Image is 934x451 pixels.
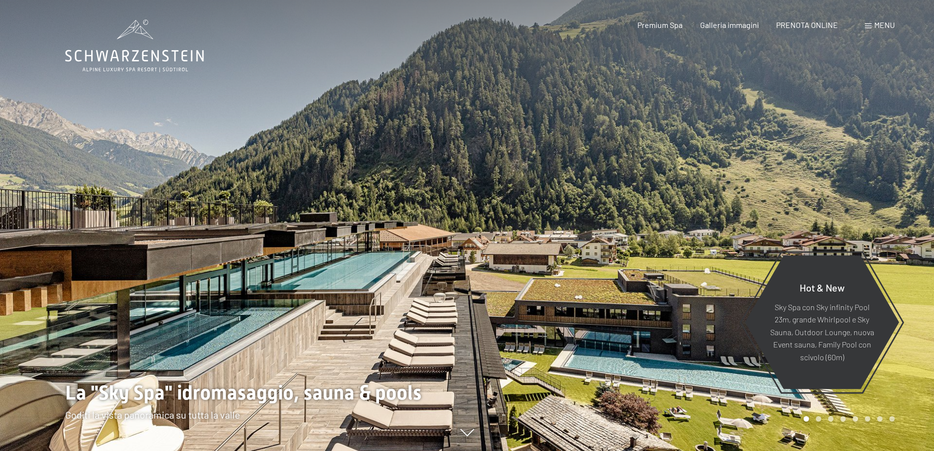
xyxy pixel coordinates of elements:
div: Carousel Page 8 [889,416,895,422]
p: Sky Spa con Sky infinity Pool 23m, grande Whirlpool e Sky Sauna, Outdoor Lounge, nuova Event saun... [769,300,875,363]
a: Hot & New Sky Spa con Sky infinity Pool 23m, grande Whirlpool e Sky Sauna, Outdoor Lounge, nuova ... [744,255,900,390]
div: Carousel Page 4 [840,416,846,422]
a: Galleria immagini [700,20,759,29]
div: Carousel Page 3 [828,416,833,422]
div: Carousel Page 1 (Current Slide) [804,416,809,422]
div: Carousel Page 6 [865,416,870,422]
span: Hot & New [800,281,845,293]
div: Carousel Pagination [800,416,895,422]
div: Carousel Page 2 [816,416,821,422]
a: PRENOTA ONLINE [776,20,838,29]
div: Carousel Page 7 [877,416,883,422]
div: Carousel Page 5 [853,416,858,422]
span: Menu [874,20,895,29]
a: Premium Spa [637,20,682,29]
